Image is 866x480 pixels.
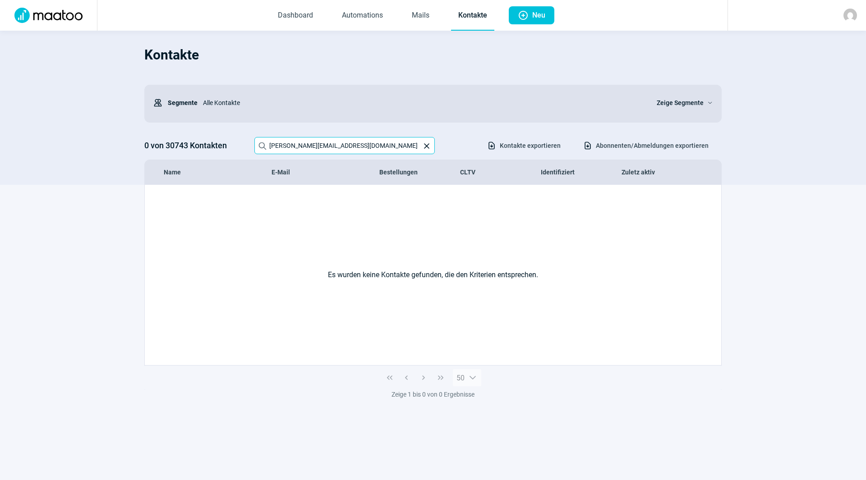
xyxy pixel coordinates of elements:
h1: Kontakte [144,40,722,70]
div: Name [164,168,272,177]
a: Dashboard [271,1,320,31]
button: Kontakte exportieren [478,138,570,153]
div: E-Mail [272,168,379,177]
div: Zeige 1 bis 0 von 0 Ergebnisse [144,390,722,399]
h3: 0 von 30743 Kontakten [144,138,245,153]
span: Zeige Segmente [657,97,704,108]
div: Identifiziert [541,168,622,177]
img: avatar [843,9,857,22]
span: Es wurden keine Kontakte gefunden, die den Kriterien entsprechen. [328,270,538,280]
span: Neu [532,6,545,24]
div: Segmente [153,94,198,112]
button: Abonnenten/Abmeldungen exportieren [574,138,718,153]
input: Search [254,137,435,154]
a: Automations [335,1,390,31]
button: Neu [509,6,554,24]
div: CLTV [460,168,541,177]
div: Alle Kontakte [198,94,646,112]
div: Bestellungen [379,168,460,177]
a: Mails [405,1,437,31]
div: Zuletz aktiv [622,168,702,177]
span: Kontakte exportieren [500,138,561,153]
img: Logo [9,8,88,23]
a: Kontakte [451,1,494,31]
span: Abonnenten/Abmeldungen exportieren [596,138,709,153]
